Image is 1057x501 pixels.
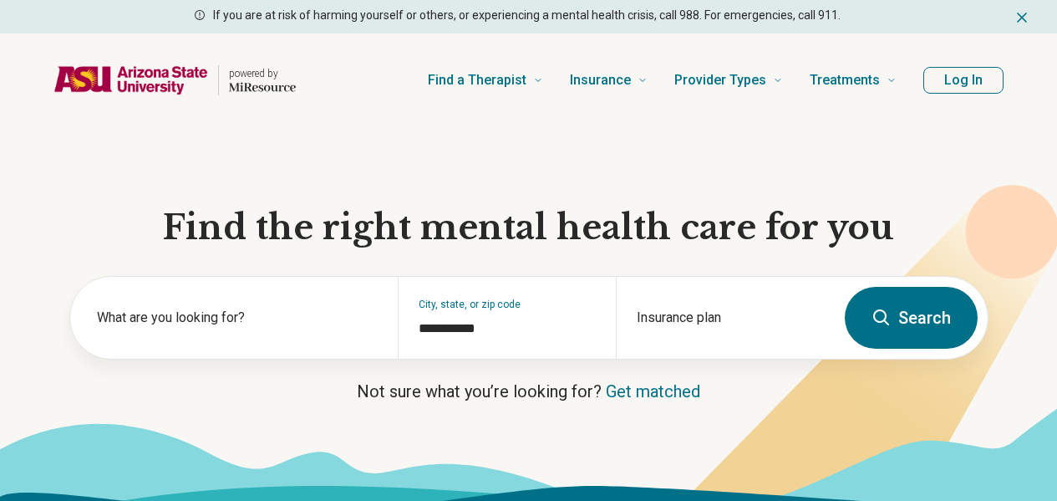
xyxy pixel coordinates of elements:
[69,380,988,403] p: Not sure what you’re looking for?
[570,47,648,114] a: Insurance
[810,69,880,92] span: Treatments
[428,47,543,114] a: Find a Therapist
[674,47,783,114] a: Provider Types
[845,287,978,349] button: Search
[810,47,897,114] a: Treatments
[213,7,841,24] p: If you are at risk of harming yourself or others, or experiencing a mental health crisis, call 98...
[923,67,1004,94] button: Log In
[53,54,296,107] a: Home page
[97,308,378,328] label: What are you looking for?
[1014,7,1030,27] button: Dismiss
[674,69,766,92] span: Provider Types
[570,69,631,92] span: Insurance
[428,69,526,92] span: Find a Therapist
[229,67,296,80] p: powered by
[606,381,700,401] a: Get matched
[69,206,988,249] h1: Find the right mental health care for you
